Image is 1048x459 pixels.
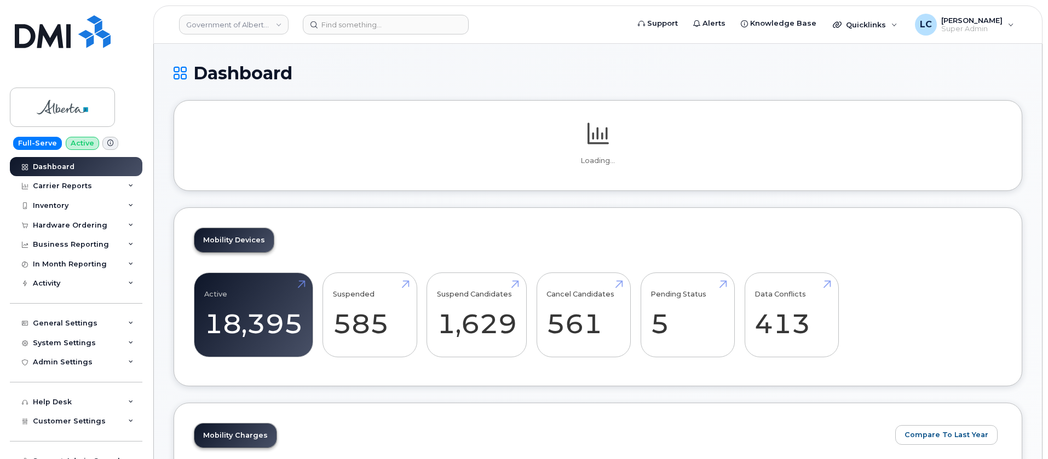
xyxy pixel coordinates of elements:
a: Cancel Candidates 561 [546,279,620,351]
a: Data Conflicts 413 [755,279,828,351]
a: Suspend Candidates 1,629 [437,279,517,351]
a: Mobility Charges [194,423,277,448]
a: Pending Status 5 [650,279,724,351]
a: Mobility Devices [194,228,274,252]
h1: Dashboard [174,63,1022,83]
button: Compare To Last Year [895,425,998,445]
span: Compare To Last Year [905,429,988,440]
a: Suspended 585 [333,279,407,351]
p: Loading... [194,156,1002,166]
a: Active 18,395 [204,279,303,351]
